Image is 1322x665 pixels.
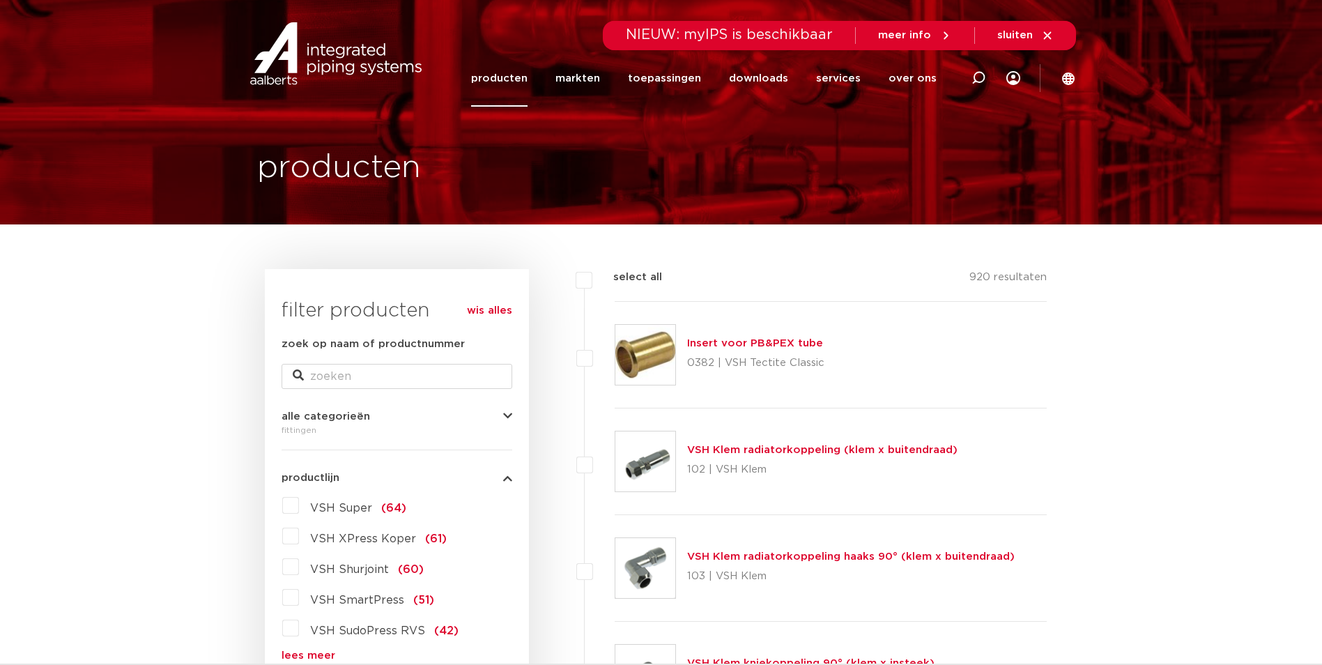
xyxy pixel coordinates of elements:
span: alle categorieën [282,411,370,422]
img: Thumbnail for VSH Klem radiatorkoppeling haaks 90° (klem x buitendraad) [615,538,675,598]
p: 103 | VSH Klem [687,565,1015,588]
a: producten [471,50,528,107]
input: zoeken [282,364,512,389]
span: (51) [413,595,434,606]
span: (61) [425,533,447,544]
span: sluiten [997,30,1033,40]
p: 920 resultaten [969,269,1047,291]
span: productlijn [282,473,339,483]
a: over ons [889,50,937,107]
button: alle categorieën [282,411,512,422]
nav: Menu [471,50,937,107]
span: (64) [381,503,406,514]
div: my IPS [1006,50,1020,107]
a: Insert voor PB&PEX tube [687,338,823,349]
a: toepassingen [628,50,701,107]
button: productlijn [282,473,512,483]
span: VSH Shurjoint [310,564,389,575]
span: VSH SudoPress RVS [310,625,425,636]
span: VSH Super [310,503,372,514]
a: VSH Klem radiatorkoppeling (klem x buitendraad) [687,445,958,455]
a: wis alles [467,303,512,319]
a: markten [555,50,600,107]
a: services [816,50,861,107]
span: (60) [398,564,424,575]
a: meer info [878,29,952,42]
a: downloads [729,50,788,107]
span: VSH XPress Koper [310,533,416,544]
h1: producten [257,146,421,190]
h3: filter producten [282,297,512,325]
label: zoek op naam of productnummer [282,336,465,353]
p: 0382 | VSH Tectite Classic [687,352,824,374]
span: NIEUW: myIPS is beschikbaar [626,28,833,42]
span: VSH SmartPress [310,595,404,606]
a: VSH Klem radiatorkoppeling haaks 90° (klem x buitendraad) [687,551,1015,562]
img: Thumbnail for VSH Klem radiatorkoppeling (klem x buitendraad) [615,431,675,491]
img: Thumbnail for Insert voor PB&PEX tube [615,325,675,385]
div: fittingen [282,422,512,438]
label: select all [592,269,662,286]
span: (42) [434,625,459,636]
p: 102 | VSH Klem [687,459,958,481]
a: lees meer [282,650,512,661]
a: sluiten [997,29,1054,42]
span: meer info [878,30,931,40]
